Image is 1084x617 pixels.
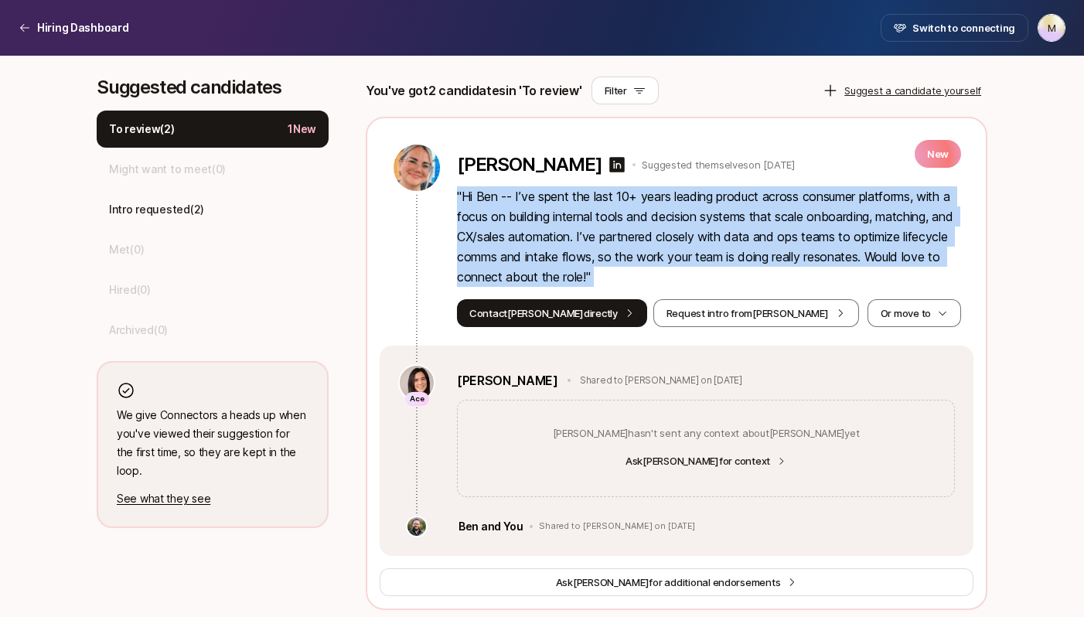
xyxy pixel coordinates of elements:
p: Hiring Dashboard [37,19,129,37]
p: Suggested candidates [97,77,329,98]
span: Ask for additional endorsements [556,574,781,590]
img: 5ee69ca6_8d69_458c_81d3_cdddf061c113.jpg [407,517,426,536]
p: We give Connectors a heads up when you've viewed their suggestion for the first time, so they are... [117,406,308,480]
img: c582b0f1_dd8f_4497_9957_ce3041d03cd2.jpg [394,145,440,191]
img: 71d7b91d_d7cb_43b4_a7ea_a9b2f2cc6e03.jpg [400,366,434,400]
span: Switch to connecting [912,20,1015,36]
button: Request intro from[PERSON_NAME] [653,299,859,327]
p: Hired ( 0 ) [109,281,151,299]
p: Shared to [PERSON_NAME] on [DATE] [539,521,695,532]
p: Suggest a candidate yourself [844,83,981,98]
button: M [1038,14,1065,42]
button: Or move to [868,299,961,327]
span: [PERSON_NAME] [573,576,649,588]
p: Met ( 0 ) [109,240,144,259]
p: Suggested themselves on [DATE] [642,157,794,172]
a: [PERSON_NAME] [457,370,558,390]
p: [PERSON_NAME] hasn't sent any context about [PERSON_NAME] yet [553,425,860,441]
p: 1 New [288,120,316,138]
p: New [915,140,961,168]
p: To review ( 2 ) [109,120,175,138]
p: Shared to [PERSON_NAME] on [DATE] [580,373,742,387]
p: Ace [410,393,424,406]
p: Ben and You [458,517,523,536]
p: Intro requested ( 2 ) [109,200,204,219]
p: " Hi Ben -- I’ve spent the last 10+ years leading product across consumer platforms, with a focus... [457,186,961,287]
p: [PERSON_NAME] [457,154,602,176]
p: See what they see [117,489,308,508]
button: Filter [591,77,659,104]
p: M [1048,19,1056,37]
button: Contact[PERSON_NAME]directly [457,299,647,327]
p: Might want to meet ( 0 ) [109,160,226,179]
p: You've got 2 candidates in 'To review' [366,80,582,101]
button: Ask[PERSON_NAME]for additional endorsements [380,568,973,596]
button: Switch to connecting [881,14,1028,42]
p: Archived ( 0 ) [109,321,168,339]
button: Ask[PERSON_NAME]for context [616,450,796,472]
